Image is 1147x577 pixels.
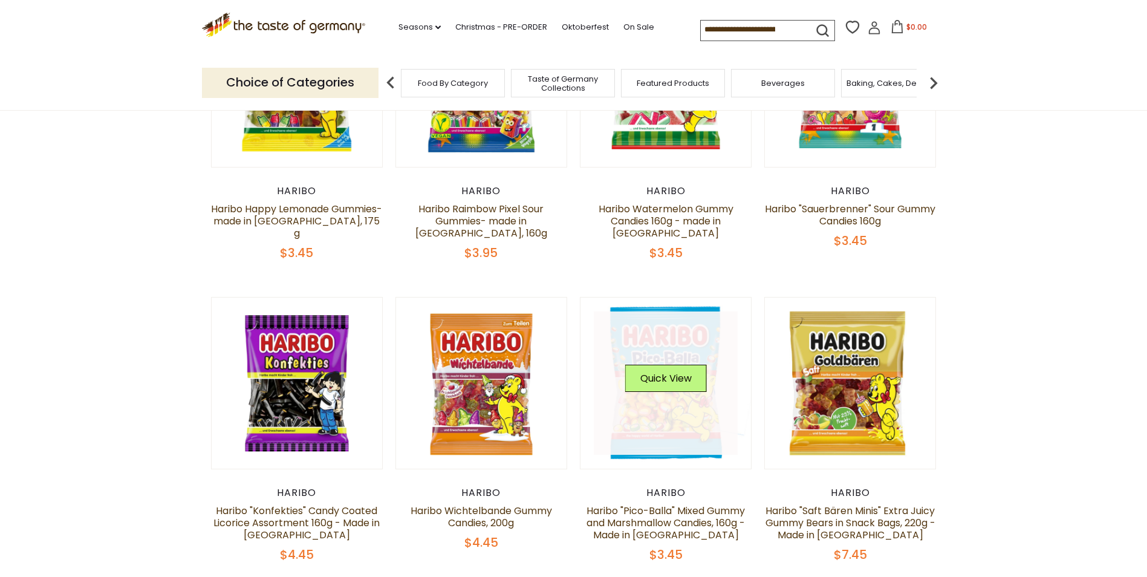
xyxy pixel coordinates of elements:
div: Haribo [211,185,383,197]
img: previous arrow [379,71,403,95]
img: Haribo [396,298,567,469]
a: On Sale [623,21,654,34]
span: $3.45 [280,244,313,261]
a: Baking, Cakes, Desserts [846,79,940,88]
span: $3.45 [649,546,683,563]
a: Taste of Germany Collections [515,74,611,93]
a: Haribo "Pico-Balla" Mixed Gummy and Marshmallow Candies, 160g - Made in [GEOGRAPHIC_DATA] [586,504,745,542]
button: $0.00 [883,20,935,38]
img: next arrow [921,71,946,95]
img: Haribo [212,298,383,469]
a: Food By Category [418,79,488,88]
div: Haribo [764,185,937,197]
img: Haribo [580,298,752,469]
img: Haribo [765,298,936,469]
a: Oktoberfest [562,21,609,34]
span: $0.00 [906,22,927,32]
span: $3.45 [649,244,683,261]
a: Haribo "Konfekties" Candy Coated Licorice Assortment 160g - Made in [GEOGRAPHIC_DATA] [213,504,380,542]
a: Beverages [761,79,805,88]
a: Featured Products [637,79,709,88]
span: $3.45 [834,232,867,249]
div: Haribo [211,487,383,499]
button: Quick View [625,365,707,392]
a: Seasons [398,21,441,34]
a: Haribo "Saft Bären Minis" Extra Juicy Gummy Bears in Snack Bags, 220g - Made in [GEOGRAPHIC_DATA] [765,504,935,542]
span: $3.95 [464,244,498,261]
a: Haribo Happy Lemonade Gummies- made in [GEOGRAPHIC_DATA], 175 g [211,202,382,240]
div: Haribo [395,487,568,499]
a: Haribo Raimbow Pixel Sour Gummies- made in [GEOGRAPHIC_DATA], 160g [415,202,547,240]
a: Haribo Wichtelbande Gummy Candies, 200g [411,504,552,530]
div: Haribo [580,487,752,499]
div: Haribo [395,185,568,197]
a: Haribo "Sauerbrenner" Sour Gummy Candies 160g [765,202,935,228]
span: $4.45 [464,534,498,551]
span: $7.45 [834,546,867,563]
a: Haribo Watermelon Gummy Candies 160g - made in [GEOGRAPHIC_DATA] [599,202,733,240]
a: Christmas - PRE-ORDER [455,21,547,34]
div: Haribo [764,487,937,499]
div: Haribo [580,185,752,197]
span: $4.45 [280,546,314,563]
p: Choice of Categories [202,68,379,97]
